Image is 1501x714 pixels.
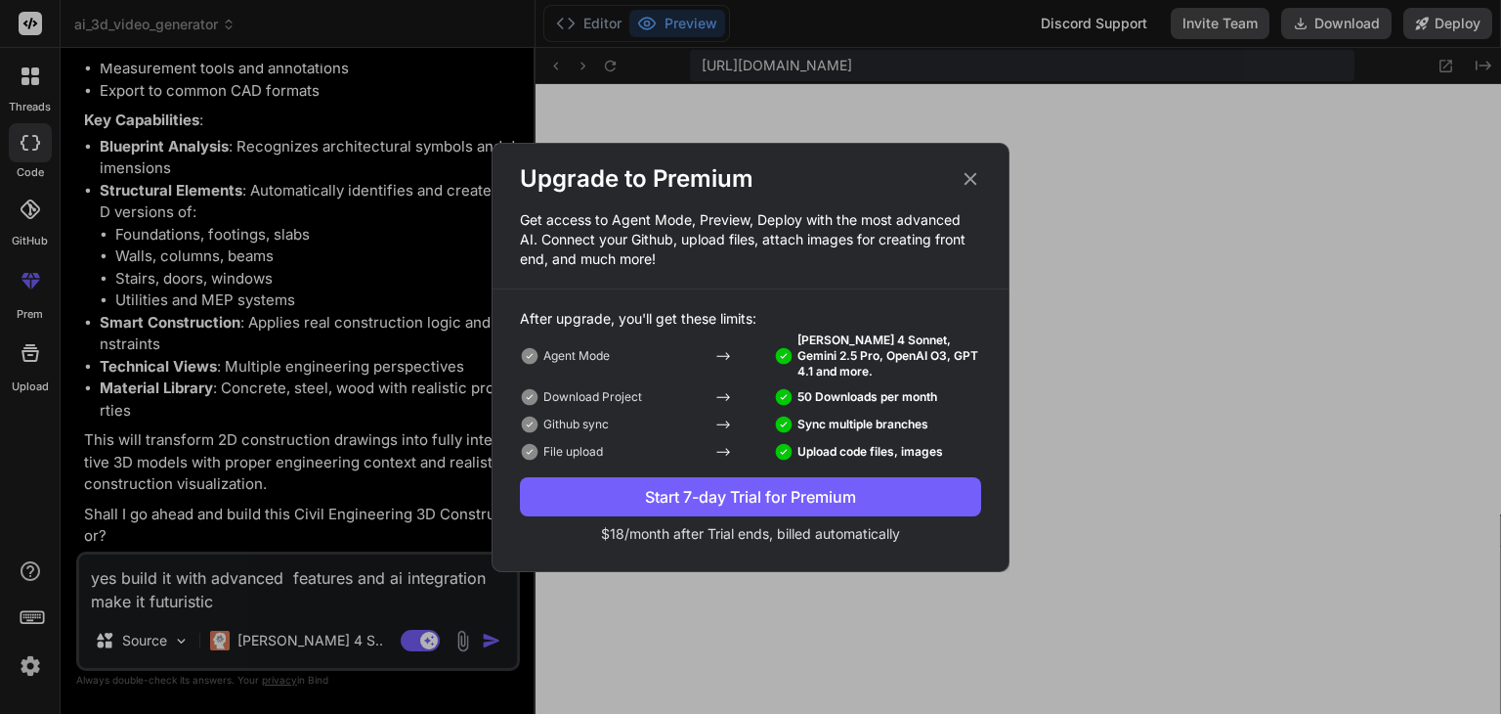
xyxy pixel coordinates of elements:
div: Start 7-day Trial for Premium [520,485,981,509]
button: Start 7-day Trial for Premium [520,477,981,516]
p: $18/month after Trial ends, billed automatically [520,524,981,544]
p: Agent Mode [543,348,610,364]
p: 50 Downloads per month [797,389,937,405]
h2: Upgrade to Premium [520,163,753,195]
p: [PERSON_NAME] 4 Sonnet, Gemini 2.5 Pro, OpenAI O3, GPT 4.1 and more. [797,333,981,379]
p: Upload code files, images [797,444,943,460]
p: Get access to Agent Mode, Preview, Deploy with the most advanced AI. Connect your Github, upload ... [493,210,1008,269]
p: Sync multiple branches [797,417,928,432]
p: After upgrade, you'll get these limits: [520,309,981,329]
p: File upload [543,444,603,460]
p: Download Project [543,389,642,405]
p: Github sync [543,417,609,432]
